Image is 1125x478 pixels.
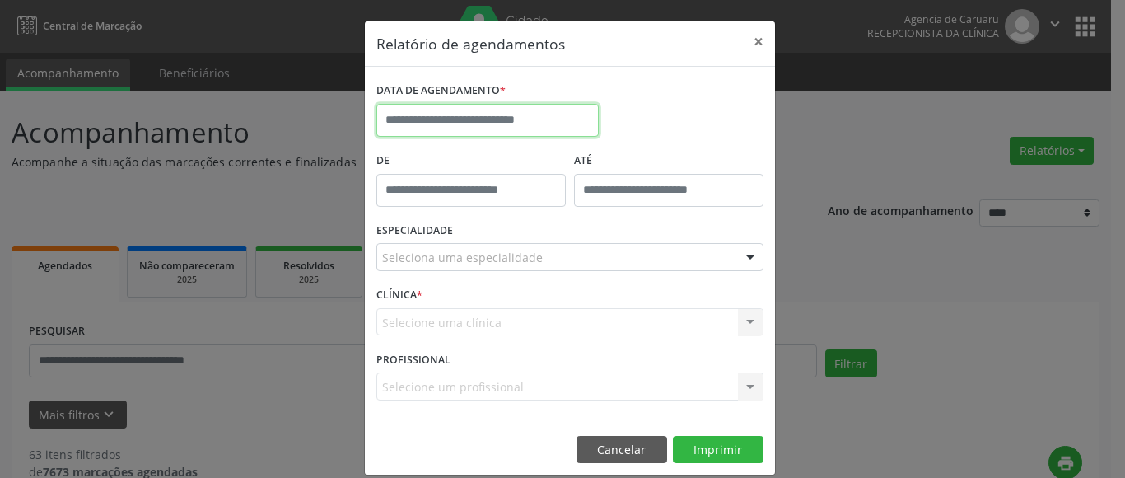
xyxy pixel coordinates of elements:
[376,218,453,244] label: ESPECIALIDADE
[577,436,667,464] button: Cancelar
[376,33,565,54] h5: Relatório de agendamentos
[574,148,763,174] label: ATÉ
[382,249,543,266] span: Seleciona uma especialidade
[376,283,422,308] label: CLÍNICA
[376,148,566,174] label: De
[376,78,506,104] label: DATA DE AGENDAMENTO
[742,21,775,62] button: Close
[376,347,450,373] label: PROFISSIONAL
[673,436,763,464] button: Imprimir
